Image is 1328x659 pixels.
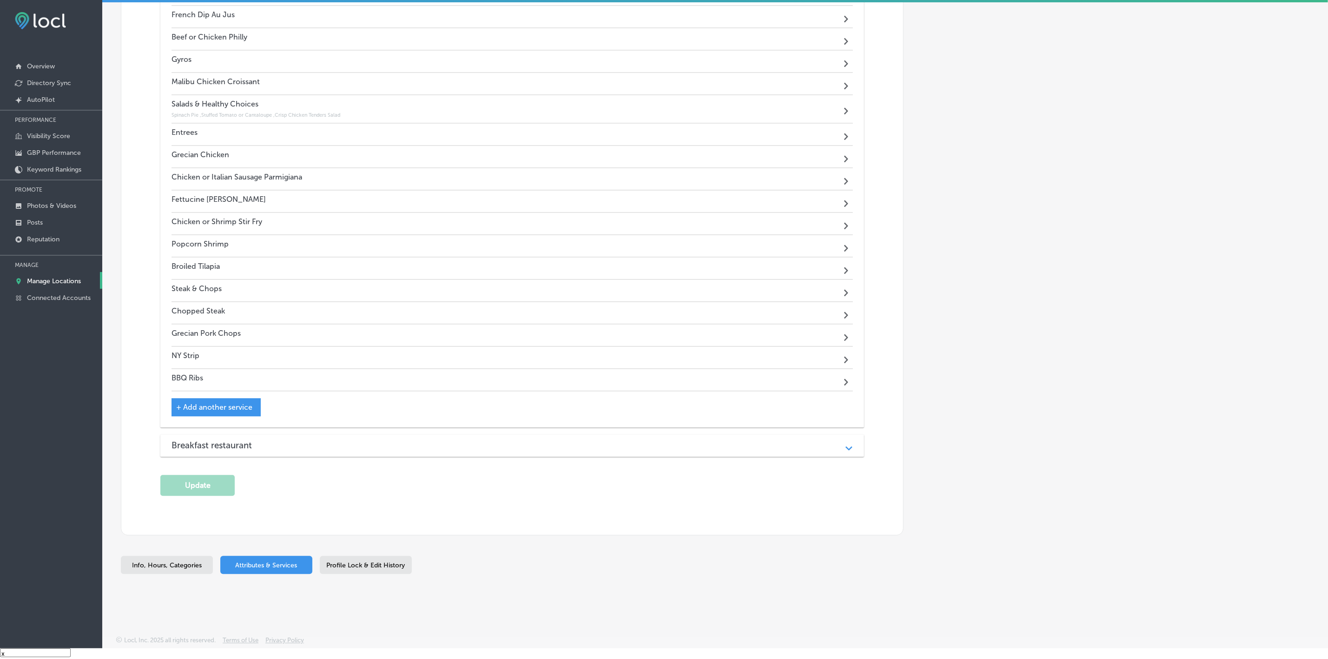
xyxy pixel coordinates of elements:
span: Attributes & Services [236,561,297,569]
div: Breakfast restaurant [160,434,864,457]
h4: NY Strip [172,351,199,360]
p: Locl, Inc. 2025 all rights reserved. [124,637,216,644]
p: GBP Performance [27,149,81,157]
h4: Beef or Chicken Philly [172,33,247,41]
h4: Grecian Pork Chops [172,329,241,338]
p: Keyword Rankings [27,166,81,173]
a: Privacy Policy [265,637,304,648]
span: Profile Lock & Edit History [327,561,405,569]
h4: Fettucine [PERSON_NAME] [172,195,266,204]
p: Connected Accounts [27,294,91,302]
h4: Broiled Tilapia [172,262,220,271]
a: Terms of Use [223,637,258,648]
button: Update [160,475,235,496]
h4: Chopped Steak [172,306,225,315]
h4: Entrees [172,128,198,137]
h4: Grecian Chicken [172,150,229,159]
p: Manage Locations [27,277,81,285]
h3: Breakfast restaurant [172,440,267,451]
span: + Add another service [176,403,252,412]
h4: Chicken or Italian Sausage Parmigiana [172,173,302,181]
p: Photos & Videos [27,202,76,210]
h4: Steak & Chops [172,284,222,293]
h4: Malibu Chicken Croissant [172,77,260,86]
h4: Popcorn Shrimp [172,240,229,248]
h4: French Dip Au Jus [172,10,235,19]
p: Posts [27,219,43,226]
h6: Spinach Pie ,Stuffed Tomato or Cantaloupe ,Crisp Chicken Tenders Salad [172,112,340,118]
p: AutoPilot [27,96,55,104]
h4: BBQ Ribs [172,373,203,382]
p: Directory Sync [27,79,71,87]
h4: Gyros [172,55,192,64]
p: Visibility Score [27,132,70,140]
span: Info, Hours, Categories [132,561,202,569]
p: Reputation [27,235,59,243]
h4: Chicken or Shrimp Stir Fry [172,217,262,226]
p: Overview [27,62,55,70]
h4: Salads & Healthy Choices [172,100,340,108]
img: fda3e92497d09a02dc62c9cd864e3231.png [15,12,66,29]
